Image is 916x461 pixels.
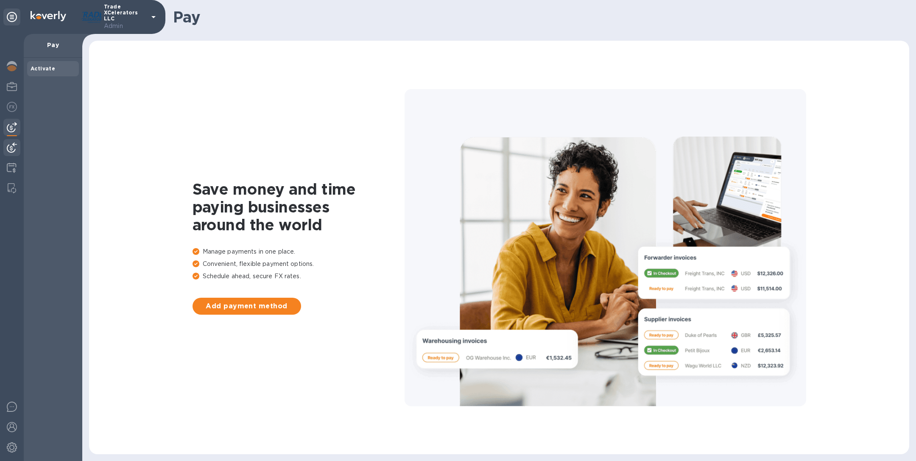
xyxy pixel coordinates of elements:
img: Logo [31,11,66,21]
img: My Profile [7,81,17,92]
img: Foreign exchange [7,102,17,112]
div: Unpin categories [3,8,20,25]
p: Convenient, flexible payment options. [193,260,405,268]
h1: Save money and time paying businesses around the world [193,180,405,234]
span: Add payment method [199,301,294,311]
button: Add payment method [193,298,301,315]
p: Trade XCelerators LLC [104,4,146,31]
p: Pay [31,41,75,49]
img: Credit hub [7,163,17,173]
b: Activate [31,65,55,72]
h1: Pay [173,8,902,26]
p: Admin [104,22,146,31]
p: Schedule ahead, secure FX rates. [193,272,405,281]
p: Manage payments in one place. [193,247,405,256]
